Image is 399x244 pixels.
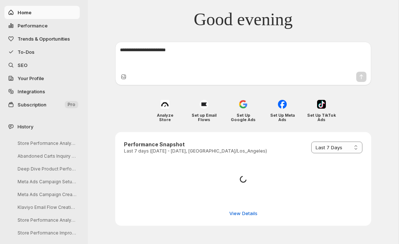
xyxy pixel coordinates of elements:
[18,123,33,130] span: History
[124,148,267,154] p: Last 7 days ([DATE] - [DATE], [GEOGRAPHIC_DATA]/Los_Angeles)
[18,49,34,55] span: To-Dos
[18,36,70,42] span: Trends & Opportunities
[4,85,80,98] a: Integrations
[229,113,258,122] h4: Set Up Google Ads
[12,202,81,213] button: Klaviyo Email Flow Creation Guide
[225,207,262,219] button: View detailed performance
[120,73,127,80] button: Upload image
[229,210,257,217] span: View Details
[307,113,336,122] h4: Set Up TikTok Ads
[190,113,219,122] h4: Set up Email Flows
[4,6,80,19] button: Home
[4,32,80,45] button: Trends & Opportunities
[268,113,297,122] h4: Set Up Meta Ads
[18,102,46,108] span: Subscription
[18,75,44,81] span: Your Profile
[4,45,80,59] button: To-Dos
[18,10,31,15] span: Home
[12,176,81,187] button: Meta Ads Campaign Setup Instructions
[151,113,180,122] h4: Analyze Store
[4,59,80,72] a: SEO
[4,19,80,32] button: Performance
[4,72,80,85] a: Your Profile
[124,141,267,148] h3: Performance Snapshot
[194,9,293,30] span: Good evening
[239,100,248,109] img: Set Up Google Ads icon
[4,98,80,111] button: Subscription
[18,23,48,29] span: Performance
[18,89,45,94] span: Integrations
[200,100,208,109] img: Set up Email Flows icon
[12,189,81,200] button: Meta Ads Campaign Creation Guide
[317,100,326,109] img: Set Up TikTok Ads icon
[18,62,27,68] span: SEO
[12,214,81,226] button: Store Performance Analysis and Suggestions
[278,100,287,109] img: Set Up Meta Ads icon
[68,102,75,108] span: Pro
[12,138,81,149] button: Store Performance Analysis and Recommendations
[12,163,81,174] button: Deep Dive Product Performance Analysis
[12,227,81,239] button: Store Performance Improvement Analysis Steps
[161,100,169,109] img: Analyze Store icon
[12,150,81,162] button: Abandoned Carts Inquiry for [DATE]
